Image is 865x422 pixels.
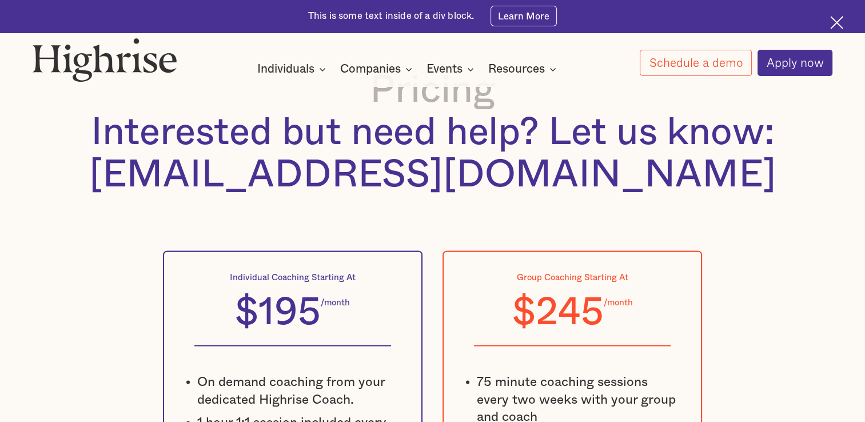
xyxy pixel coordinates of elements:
img: Highrise logo [33,38,177,81]
div: Individuals [257,62,329,76]
div: Pricing [33,69,832,112]
div: Events [426,62,477,76]
a: Apply now [758,50,833,76]
div: Companies [340,62,416,76]
h2: Interested but need help? Let us know: [EMAIL_ADDRESS][DOMAIN_NAME] [33,112,832,196]
div: Individual Coaching Starting At [194,272,391,283]
div: Companies [340,62,401,76]
div: $195 [235,293,321,331]
div: Individuals [257,62,314,76]
div: This is some text inside of a div block. [308,10,475,23]
div: Resources [488,62,545,76]
img: Cross icon [830,16,843,29]
a: Schedule a demo [640,50,752,76]
div: $245 [512,293,604,331]
div: /month [321,297,350,308]
a: Learn More [491,6,557,26]
div: Events [426,62,463,76]
div: Resources [488,62,560,76]
div: Group Coaching Starting At [474,272,671,283]
div: On demand coaching from your dedicated Highrise Coach. [197,373,402,407]
div: /month [604,297,633,308]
